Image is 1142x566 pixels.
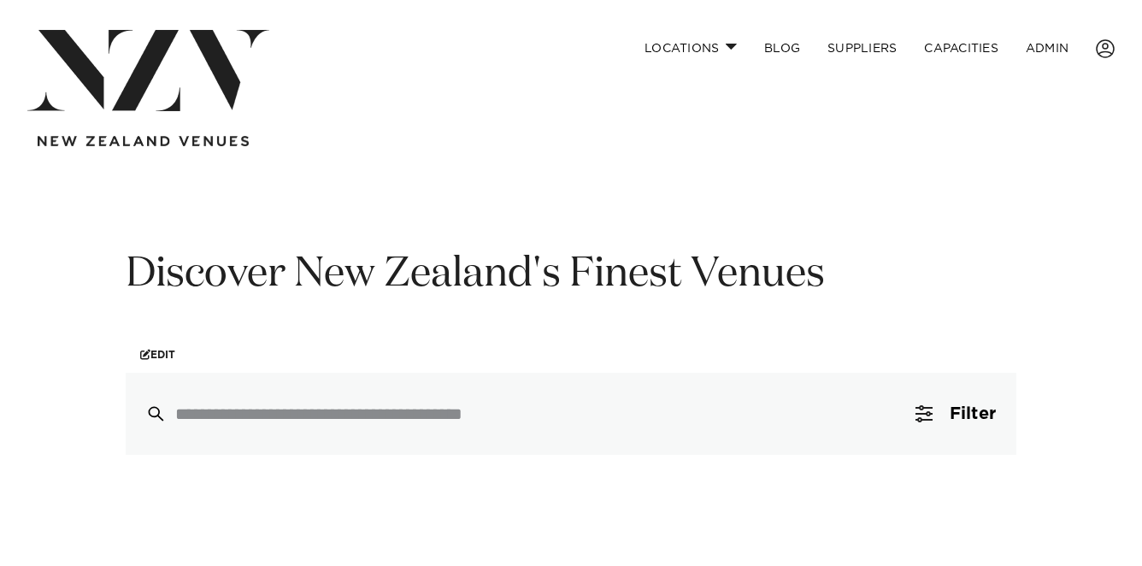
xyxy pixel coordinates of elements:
[27,30,269,111] img: nzv-logo.png
[1012,30,1082,67] a: ADMIN
[814,30,910,67] a: SUPPLIERS
[126,336,190,373] a: Edit
[895,373,1016,455] button: Filter
[751,30,814,67] a: BLOG
[950,405,996,422] span: Filter
[631,30,751,67] a: Locations
[910,30,1012,67] a: Capacities
[38,136,249,147] img: new-zealand-venues-text.png
[126,248,1016,302] h1: Discover New Zealand's Finest Venues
